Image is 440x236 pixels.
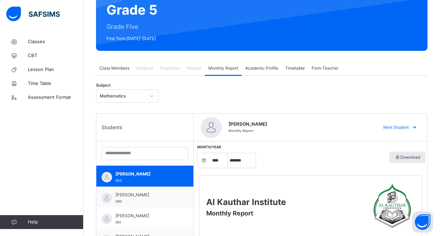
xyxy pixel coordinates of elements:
div: Mathematics [100,93,146,99]
span: Assessment Format [28,94,83,101]
img: default.svg [102,193,112,203]
span: Results [187,65,201,71]
img: default.svg [102,214,112,224]
span: Monthly Report [229,129,253,133]
span: [PERSON_NAME] [115,192,178,198]
span: Monthly Report [208,65,238,71]
span: Lesson Plan [28,66,83,73]
span: Academic Profile [245,65,278,71]
span: [PERSON_NAME] [229,121,371,128]
span: Form Teacher [312,65,338,71]
span: [PERSON_NAME] [115,213,178,219]
span: Subject [96,82,111,88]
span: Class Members [99,65,129,71]
span: Download [394,154,420,160]
span: Projection [160,65,180,71]
span: 081 [115,220,121,224]
span: 080 [115,199,122,203]
span: Next Student [383,124,409,131]
span: Subjects [136,65,153,71]
img: default.svg [102,172,112,182]
span: Month/Year [197,145,221,149]
span: Time Table [28,80,83,87]
span: 083 [115,179,122,182]
span: Classes [28,38,83,45]
img: Al Kauthar Institute [370,182,415,231]
button: Open asap [412,212,433,233]
img: default.svg [201,117,222,138]
span: CBT [28,52,83,59]
span: Al Kauthar Institute [206,197,286,207]
span: Timetable [285,65,305,71]
span: [PERSON_NAME] [115,171,178,177]
img: safsims [6,7,60,21]
span: Monthly Report [206,210,253,217]
span: Students [102,124,122,131]
span: Help [28,219,83,226]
